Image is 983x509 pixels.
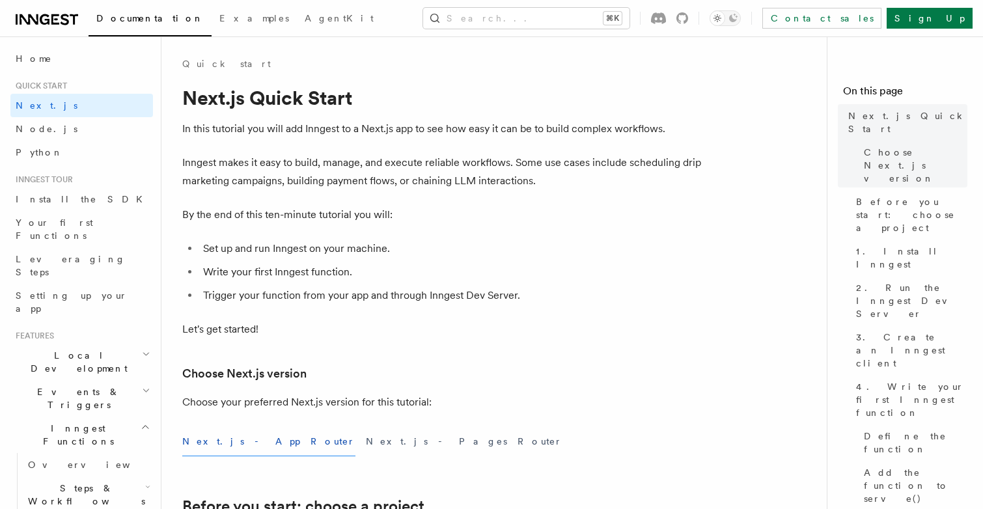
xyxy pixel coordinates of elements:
[10,349,142,375] span: Local Development
[23,482,145,508] span: Steps & Workflows
[10,94,153,117] a: Next.js
[199,240,703,258] li: Set up and run Inngest on your machine.
[856,195,967,234] span: Before you start: choose a project
[851,276,967,325] a: 2. Run the Inngest Dev Server
[10,331,54,341] span: Features
[182,57,271,70] a: Quick start
[710,10,741,26] button: Toggle dark mode
[856,281,967,320] span: 2. Run the Inngest Dev Server
[366,427,562,456] button: Next.js - Pages Router
[212,4,297,35] a: Examples
[603,12,622,25] kbd: ⌘K
[10,117,153,141] a: Node.js
[182,154,703,190] p: Inngest makes it easy to build, manage, and execute reliable workflows. Some use cases include sc...
[199,286,703,305] li: Trigger your function from your app and through Inngest Dev Server.
[16,147,63,158] span: Python
[843,104,967,141] a: Next.js Quick Start
[16,254,126,277] span: Leveraging Steps
[859,141,967,190] a: Choose Next.js version
[16,100,77,111] span: Next.js
[856,380,967,419] span: 4. Write your first Inngest function
[16,124,77,134] span: Node.js
[16,217,93,241] span: Your first Functions
[10,385,142,411] span: Events & Triggers
[305,13,374,23] span: AgentKit
[10,417,153,453] button: Inngest Functions
[182,365,307,383] a: Choose Next.js version
[10,141,153,164] a: Python
[10,247,153,284] a: Leveraging Steps
[851,190,967,240] a: Before you start: choose a project
[182,393,703,411] p: Choose your preferred Next.js version for this tutorial:
[859,424,967,461] a: Define the function
[856,245,967,271] span: 1. Install Inngest
[864,466,967,505] span: Add the function to serve()
[182,320,703,338] p: Let's get started!
[96,13,204,23] span: Documentation
[10,344,153,380] button: Local Development
[23,453,153,476] a: Overview
[297,4,381,35] a: AgentKit
[10,187,153,211] a: Install the SDK
[182,86,703,109] h1: Next.js Quick Start
[843,83,967,104] h4: On this page
[16,52,52,65] span: Home
[10,47,153,70] a: Home
[16,290,128,314] span: Setting up your app
[219,13,289,23] span: Examples
[89,4,212,36] a: Documentation
[16,194,150,204] span: Install the SDK
[182,427,355,456] button: Next.js - App Router
[182,206,703,224] p: By the end of this ten-minute tutorial you will:
[851,240,967,276] a: 1. Install Inngest
[10,284,153,320] a: Setting up your app
[864,430,967,456] span: Define the function
[10,81,67,91] span: Quick start
[864,146,967,185] span: Choose Next.js version
[851,375,967,424] a: 4. Write your first Inngest function
[848,109,967,135] span: Next.js Quick Start
[182,120,703,138] p: In this tutorial you will add Inngest to a Next.js app to see how easy it can be to build complex...
[10,174,73,185] span: Inngest tour
[851,325,967,375] a: 3. Create an Inngest client
[10,422,141,448] span: Inngest Functions
[423,8,630,29] button: Search...⌘K
[10,211,153,247] a: Your first Functions
[10,380,153,417] button: Events & Triggers
[199,263,703,281] li: Write your first Inngest function.
[856,331,967,370] span: 3. Create an Inngest client
[28,460,162,470] span: Overview
[887,8,973,29] a: Sign Up
[762,8,881,29] a: Contact sales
